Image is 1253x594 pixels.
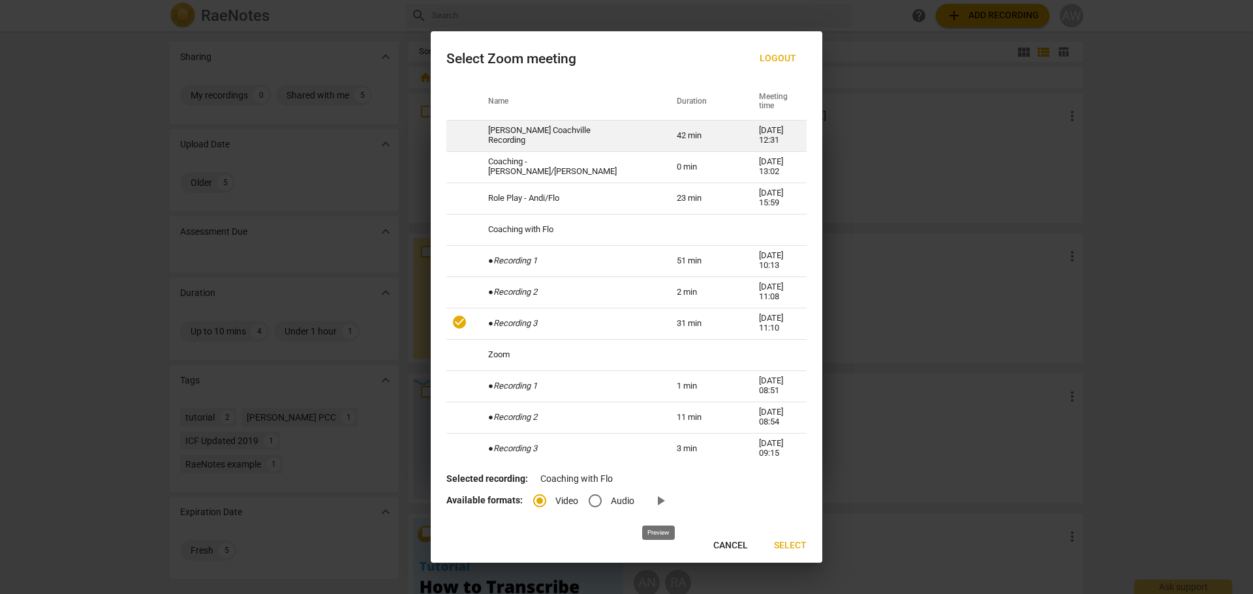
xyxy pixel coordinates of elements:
td: 51 min [661,245,743,276]
b: Selected recording: [446,473,528,484]
td: 2 min [661,276,743,308]
i: Recording 2 [493,287,537,297]
i: Recording 2 [493,412,537,422]
span: Select [774,539,807,552]
td: ● [472,245,661,276]
th: Meeting time [743,83,807,120]
td: [DATE] 08:54 [743,402,807,433]
td: ● [472,276,661,308]
span: Video [555,494,578,508]
td: [DATE] 11:08 [743,276,807,308]
div: Preview [642,526,675,540]
td: 0 min [661,151,743,183]
span: Audio [611,494,634,508]
td: Zoom [472,339,661,370]
td: 11 min [661,402,743,433]
button: Logout [749,47,807,70]
td: [DATE] 08:51 [743,370,807,402]
i: Recording 3 [493,318,537,328]
td: 1 min [661,370,743,402]
td: 42 min [661,120,743,151]
span: Logout [760,52,796,65]
td: Coaching with Flo [472,214,661,245]
div: File type [533,495,645,505]
span: play_arrow [653,493,668,509]
span: Cancel [713,539,748,552]
td: ● [472,402,661,433]
th: Name [472,83,661,120]
span: check_circle [452,314,467,330]
td: ● [472,433,661,464]
td: Coaching - [PERSON_NAME]/[PERSON_NAME] [472,151,661,183]
button: Cancel [703,534,758,557]
button: Select [764,534,817,557]
td: 3 min [661,433,743,464]
td: [DATE] 11:10 [743,308,807,339]
td: [DATE] 10:13 [743,245,807,276]
td: 23 min [661,183,743,214]
i: Recording 3 [493,443,537,453]
td: [DATE] 13:02 [743,151,807,183]
div: Select Zoom meeting [446,51,576,67]
p: Coaching with Flo [446,472,807,486]
b: Available formats: [446,495,523,505]
td: [DATE] 09:15 [743,433,807,464]
td: [PERSON_NAME] Coachville Recording [472,120,661,151]
td: ● [472,370,661,402]
td: [DATE] 12:31 [743,120,807,151]
td: Role Play - Andi/Flo [472,183,661,214]
td: 31 min [661,308,743,339]
td: ● [472,308,661,339]
i: Recording 1 [493,381,537,391]
th: Duration [661,83,743,120]
td: [DATE] 15:59 [743,183,807,214]
i: Recording 1 [493,256,537,265]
